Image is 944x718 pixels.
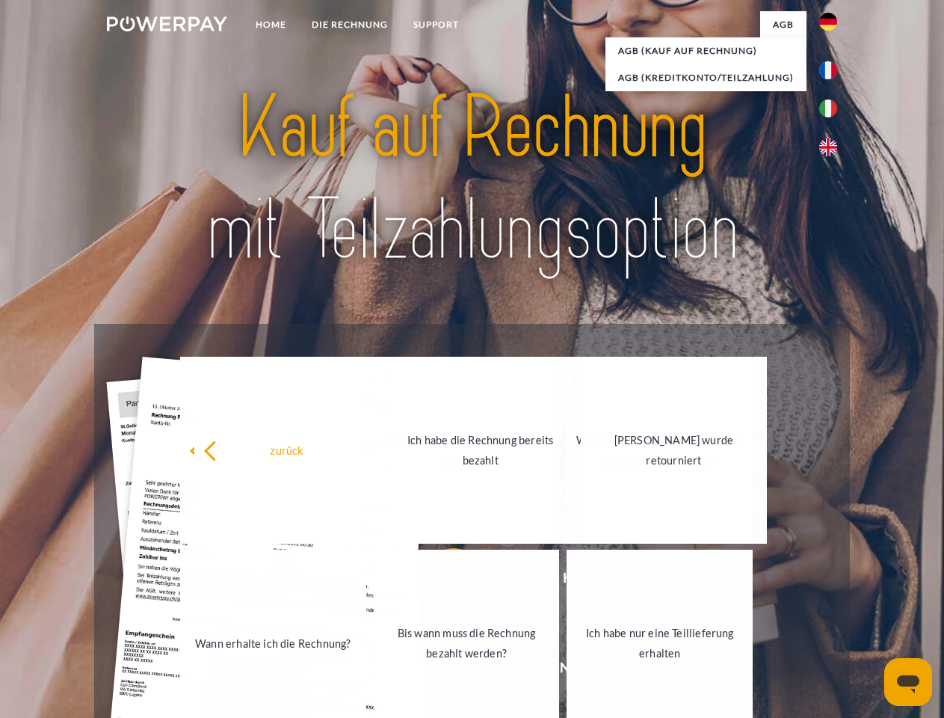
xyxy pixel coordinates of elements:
div: [PERSON_NAME] wurde retourniert [590,430,758,470]
a: AGB (Kauf auf Rechnung) [605,37,806,64]
div: Ich habe nur eine Teillieferung erhalten [576,623,744,663]
div: Bis wann muss die Rechnung bezahlt werden? [383,623,551,663]
iframe: Schaltfläche zum Öffnen des Messaging-Fensters [884,658,932,706]
img: en [819,138,837,156]
div: Ich habe die Rechnung bereits bezahlt [396,430,564,470]
a: Home [243,11,299,38]
a: AGB (Kreditkonto/Teilzahlung) [605,64,806,91]
a: DIE RECHNUNG [299,11,401,38]
img: logo-powerpay-white.svg [107,16,227,31]
img: fr [819,61,837,79]
img: title-powerpay_de.svg [143,72,801,286]
div: zurück [203,440,371,460]
a: agb [760,11,806,38]
img: de [819,13,837,31]
img: it [819,99,837,117]
div: Wann erhalte ich die Rechnung? [189,633,357,653]
a: SUPPORT [401,11,472,38]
